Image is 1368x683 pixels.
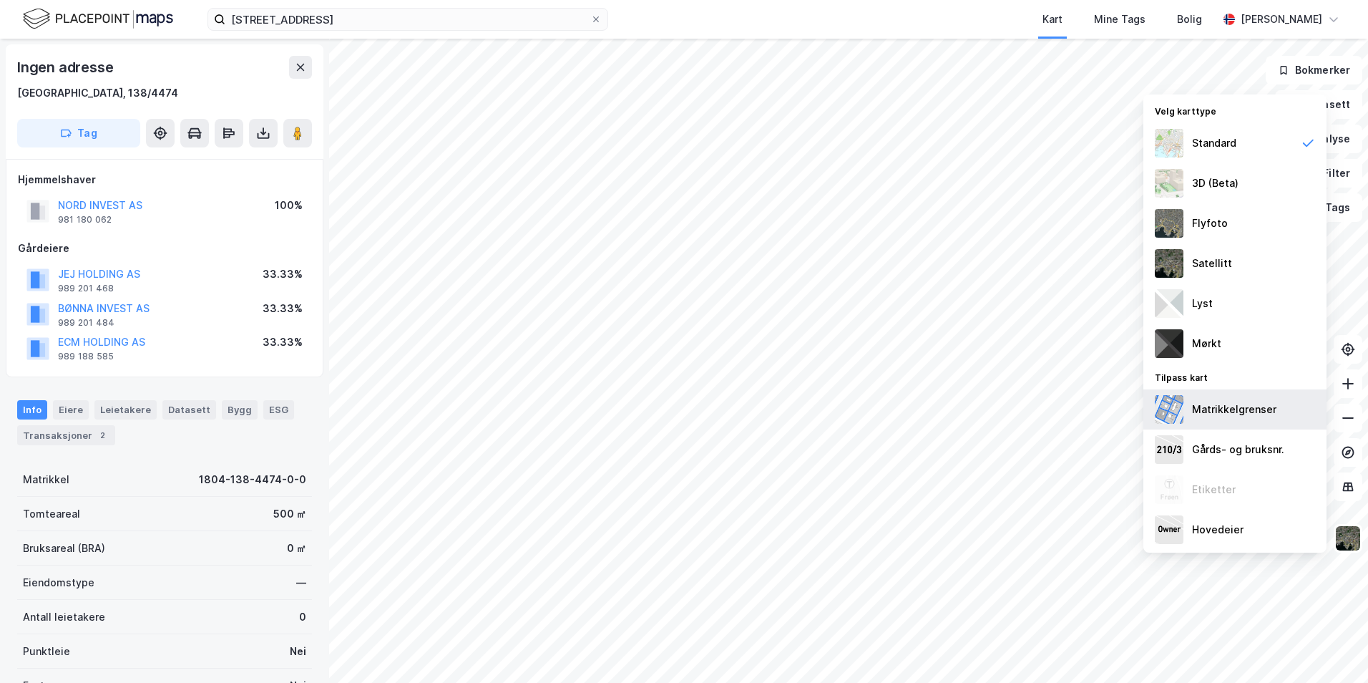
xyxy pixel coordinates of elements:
div: Kontrollprogram for chat [1296,614,1368,683]
div: Datasett [162,400,216,419]
div: Matrikkelgrenser [1192,401,1276,418]
img: cadastreKeys.547ab17ec502f5a4ef2b.jpeg [1155,435,1183,464]
div: 500 ㎡ [273,505,306,523]
div: Bygg [222,400,258,419]
div: Eiere [53,400,89,419]
div: Standard [1192,135,1236,152]
div: 100% [275,197,303,214]
div: Kart [1042,11,1062,28]
div: 989 188 585 [58,351,114,362]
div: 981 180 062 [58,214,112,226]
div: Satellitt [1192,255,1232,272]
div: Hovedeier [1192,521,1244,538]
img: Z [1155,129,1183,158]
div: Tomteareal [23,505,80,523]
div: Leietakere [94,400,157,419]
div: Matrikkel [23,471,69,488]
div: [GEOGRAPHIC_DATA], 138/4474 [17,84,178,102]
div: 33.33% [263,334,303,351]
img: nCdM7BzjoCAAAAAElFTkSuQmCC [1155,329,1183,358]
div: [PERSON_NAME] [1241,11,1322,28]
div: 33.33% [263,266,303,283]
div: Hjemmelshaver [18,171,311,188]
button: Bokmerker [1266,56,1362,84]
div: Nei [290,643,306,660]
input: Søk på adresse, matrikkel, gårdeiere, leietakere eller personer [225,9,590,30]
div: Etiketter [1192,481,1236,498]
div: Lyst [1192,295,1213,312]
button: Tag [17,119,140,147]
div: 0 ㎡ [287,540,306,557]
div: Gårdeiere [18,240,311,257]
div: Bruksareal (BRA) [23,540,105,557]
div: 0 [299,609,306,626]
div: ESG [263,400,294,419]
div: 33.33% [263,300,303,317]
img: cadastreBorders.cfe08de4b5ddd52a10de.jpeg [1155,395,1183,424]
button: Tags [1296,193,1362,222]
div: 1804-138-4474-0-0 [199,471,306,488]
img: Z [1155,209,1183,238]
div: Punktleie [23,643,70,660]
div: Mine Tags [1094,11,1145,28]
img: Z [1155,475,1183,504]
img: majorOwner.b5e170eddb5c04bfeeff.jpeg [1155,515,1183,544]
div: Info [17,400,47,419]
div: 989 201 484 [58,317,114,329]
div: Bolig [1177,11,1202,28]
div: Flyfoto [1192,215,1228,232]
div: Transaksjoner [17,425,115,445]
div: 2 [95,428,109,442]
img: 9k= [1155,249,1183,278]
img: 9k= [1334,525,1362,552]
img: luj3wr1y2y3+OchiMxRmMxRlscgabnMEmZ7DJGWxyBpucwSZnsMkZbHIGm5zBJmewyRlscgabnMEmZ7DJGWxyBpucwSZnsMkZ... [1155,289,1183,318]
div: Ingen adresse [17,56,116,79]
div: — [296,574,306,591]
div: Mørkt [1192,335,1221,352]
div: Velg karttype [1143,97,1327,123]
div: Eiendomstype [23,574,94,591]
div: Tilpass kart [1143,364,1327,389]
div: Gårds- og bruksnr. [1192,441,1284,458]
div: 989 201 468 [58,283,114,294]
img: logo.f888ab2527a4732fd821a326f86c7f29.svg [23,6,173,32]
div: Antall leietakere [23,609,105,626]
iframe: Chat Widget [1296,614,1368,683]
button: Filter [1294,159,1362,188]
div: 3D (Beta) [1192,175,1238,192]
button: Datasett [1275,90,1362,119]
img: Z [1155,169,1183,198]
